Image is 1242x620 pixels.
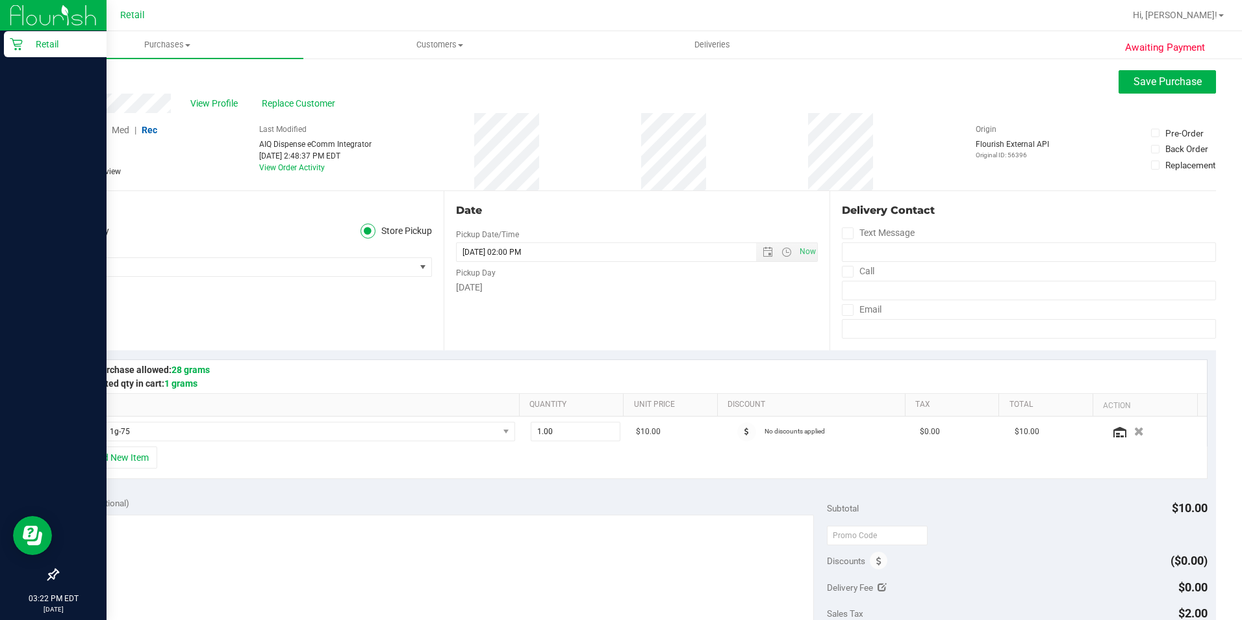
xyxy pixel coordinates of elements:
input: Promo Code [827,526,928,545]
label: Last Modified [259,123,307,135]
span: Med [112,125,129,135]
iframe: Resource center [13,516,52,555]
label: Call [842,262,874,281]
span: Customers [304,39,575,51]
div: Pre-Order [1165,127,1204,140]
span: Replace Customer [262,97,340,110]
span: $2.00 [1178,606,1208,620]
span: Awaiting Payment [1125,40,1205,55]
span: Discounts [827,549,865,573]
span: Rec [142,125,157,135]
span: $0.00 [920,426,940,438]
button: + Add New Item [77,446,157,469]
div: Location [57,203,432,218]
span: Max purchase allowed: [77,365,210,375]
th: Action [1093,394,1197,417]
span: ($0.00) [1171,554,1208,567]
span: 28 grams [171,365,210,375]
span: $10.00 [636,426,661,438]
a: Quantity [529,400,618,410]
inline-svg: Retail [10,38,23,51]
input: Format: (999) 999-9999 [842,281,1216,300]
button: Save Purchase [1119,70,1216,94]
span: Set Current date [796,242,818,261]
label: Origin [976,123,996,135]
div: AIQ Dispense eComm Integrator [259,138,372,150]
span: NO DATA FOUND [75,422,515,441]
a: Unit Price [634,400,713,410]
label: Pickup Date/Time [456,229,519,240]
span: Estimated qty in cart: [77,378,197,389]
span: Retail [120,10,145,21]
a: Total [1009,400,1088,410]
p: Retail [23,36,101,52]
label: Text Message [842,224,915,242]
span: Hi, [PERSON_NAME]! [1133,10,1217,20]
span: View Profile [190,97,242,110]
div: Flourish External API [976,138,1049,160]
div: Date [456,203,818,218]
span: Subtotal [827,503,859,513]
label: Pickup Day [456,267,496,279]
label: Email [842,300,881,319]
a: SKU [77,400,514,410]
span: Save Purchase [1134,75,1202,88]
div: Delivery Contact [842,203,1216,218]
a: View Order Activity [259,163,325,172]
span: $10.00 [1172,501,1208,515]
span: Delivery Fee [827,582,873,593]
p: [DATE] [6,604,101,614]
p: 03:22 PM EDT [6,593,101,604]
p: Original ID: 56396 [976,150,1049,160]
span: Sales Tax [827,608,863,619]
div: Back Order [1165,142,1208,155]
span: $0.00 [1178,580,1208,594]
a: Customers [303,31,576,58]
span: 1 grams [164,378,197,389]
div: [DATE] [456,281,818,294]
span: Mac 1 1g-75 [75,422,498,441]
div: [DATE] 2:48:37 PM EDT [259,150,372,162]
span: Open the date view [757,247,779,257]
span: | [134,125,136,135]
input: Format: (999) 999-9999 [842,242,1216,262]
span: Open the time view [776,247,798,257]
i: Edit Delivery Fee [878,583,887,592]
div: Replacement [1165,159,1215,172]
span: $10.00 [1015,426,1039,438]
input: 1.00 [531,422,620,441]
a: Discount [728,400,900,410]
span: Retail [58,258,415,276]
a: Tax [915,400,994,410]
span: No discounts applied [765,428,825,435]
label: Store Pickup [361,224,432,239]
a: Purchases [31,31,303,58]
span: Deliveries [677,39,748,51]
span: select [415,258,431,276]
a: Deliveries [576,31,848,58]
span: Purchases [31,39,303,51]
